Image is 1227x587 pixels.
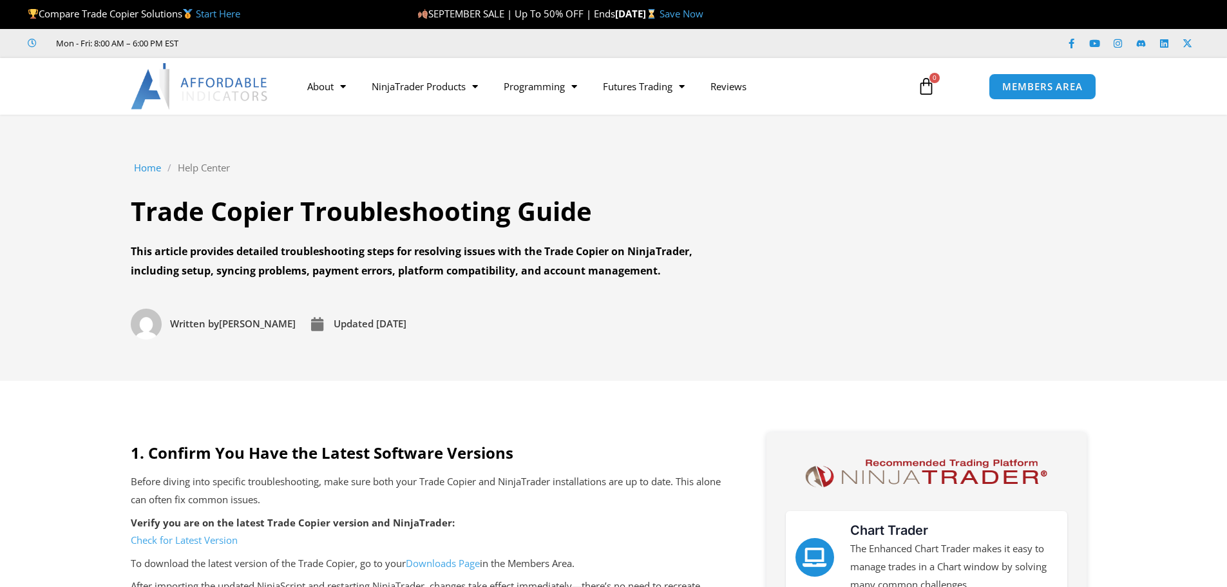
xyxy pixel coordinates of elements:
a: 0 [898,68,955,105]
a: Futures Trading [590,72,698,101]
a: Downloads Page [406,557,480,570]
time: [DATE] [376,317,406,330]
img: LogoAI | Affordable Indicators – NinjaTrader [131,63,269,110]
strong: Verify you are on the latest Trade Copier version and NinjaTrader: [131,516,455,529]
a: Chart Trader [850,523,928,538]
a: MEMBERS AREA [989,73,1096,100]
a: NinjaTrader Products [359,72,491,101]
strong: 1. Confirm You Have the Latest Software Versions [131,442,513,463]
img: ⌛ [647,9,656,19]
a: Save Now [660,7,703,20]
img: NinjaTrader Logo | Affordable Indicators – NinjaTrader [799,455,1052,492]
iframe: Customer reviews powered by Trustpilot [196,37,390,50]
span: Updated [334,317,374,330]
p: Before diving into specific troubleshooting, make sure both your Trade Copier and NinjaTrader ins... [131,473,721,509]
p: To download the latest version of the Trade Copier, go to your in the Members Area. [131,555,721,573]
a: Chart Trader [795,538,834,577]
img: Picture of David Koehler [131,309,162,340]
div: This article provides detailed troubleshooting steps for resolving issues with the Trade Copier o... [131,242,723,280]
img: 🏆 [28,9,38,19]
a: Check for Latest Version [131,534,238,546]
img: 🥇 [183,9,193,19]
span: Mon - Fri: 8:00 AM – 6:00 PM EST [53,35,178,51]
img: 🍂 [418,9,428,19]
a: Start Here [196,7,240,20]
a: Help Center [178,159,230,177]
span: SEPTEMBER SALE | Up To 50% OFF | Ends [417,7,615,20]
a: Reviews [698,72,759,101]
a: About [294,72,359,101]
span: [PERSON_NAME] [167,315,296,333]
a: Home [134,159,161,177]
span: Compare Trade Copier Solutions [28,7,240,20]
span: 0 [929,73,940,83]
span: MEMBERS AREA [1002,82,1083,91]
nav: Menu [294,72,902,101]
a: Programming [491,72,590,101]
h1: Trade Copier Troubleshooting Guide [131,193,723,229]
span: / [167,159,171,177]
strong: [DATE] [615,7,660,20]
span: Written by [170,317,219,330]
